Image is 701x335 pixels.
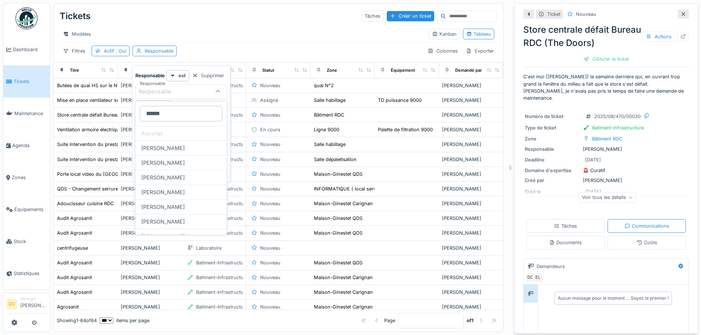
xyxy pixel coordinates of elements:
div: [PERSON_NAME] [121,171,179,178]
div: [PERSON_NAME] [121,229,179,236]
div: [PERSON_NAME] [121,200,179,207]
div: [PERSON_NAME] [135,214,227,229]
div: Bâtiment RDC [314,111,344,118]
div: Audit Agrosanit [57,289,92,296]
div: [PERSON_NAME] [135,199,227,214]
span: Zones [12,174,47,181]
div: Nouveau [260,111,280,118]
div: Voir tous les détails [579,192,637,203]
div: Suite intervention du prestataire de [PERSON_NAME] contre les nuisibles [57,141,221,148]
div: centrifugeuse [57,245,88,252]
div: [PERSON_NAME] [121,97,179,104]
span: Équipements [14,206,47,213]
div: Butées de quai HS sur le N°2 et le N°3 [57,82,144,89]
span: : Oui [114,48,126,54]
span: Stock [14,238,47,245]
div: Demandé par [455,67,482,74]
div: [DATE] [585,156,601,163]
div: [PERSON_NAME] [135,185,227,199]
div: quai N°2 [314,82,334,89]
div: Nouveau [260,200,280,207]
div: Audit Agrosanit [57,215,92,222]
div: Nouveau [576,11,596,18]
div: [PERSON_NAME] [442,274,500,281]
div: Batiment-Infrastructure [196,303,248,310]
div: Audit Agrosanit [57,229,92,236]
div: Actions [642,31,675,42]
div: Batiment-Infrastructure [196,289,248,296]
div: Filtres [60,46,89,56]
div: [PERSON_NAME] [442,171,500,178]
label: Responsable [138,81,167,87]
div: [PERSON_NAME] [121,185,179,192]
p: C'est moi ([PERSON_NAME]) la semaine dernière qui, en ouvrant trop grand la fenêtre du milieu a f... [523,73,689,101]
div: Batiment-Infrastructure [196,274,248,281]
div: Nouveau [260,274,280,281]
div: 🚨 Curatif [525,167,687,174]
div: Batiment-Infrastructure [196,259,248,266]
div: Nouveau [260,82,280,89]
div: Laboratoire [196,245,222,252]
div: [PERSON_NAME] [442,126,500,133]
div: Mise en place ventilateur sur armoire TD puissance 9000 [57,97,185,104]
div: Maison-Ginestet Carignan [314,289,373,296]
span: Statistiques [14,270,47,277]
div: Coûts [637,239,657,246]
div: Maison-Ginestet QDS [314,215,362,222]
div: Nouveau [260,171,280,178]
div: Tickets [60,7,91,26]
div: Numéro de ticket [525,113,580,120]
div: Responsable [525,146,580,153]
div: [PERSON_NAME] [525,177,687,184]
div: Clôturer le ticket [581,54,632,64]
div: Demandeurs [537,263,565,270]
div: Manager [20,296,47,302]
div: items per page [100,317,149,324]
div: Store centrale défait Bureau RDC (The Doors) [523,23,689,50]
strong: est [178,72,186,79]
div: [PERSON_NAME] [135,155,227,170]
div: Agrosanit [57,303,79,310]
div: Nouveau [260,259,280,266]
div: Ventilation armoire électrique palette [57,126,138,133]
div: Suite intervention du prestataire de [PERSON_NAME] contre les nuisibles [57,156,221,163]
div: Audit Agrosanit [57,259,92,266]
div: Salle dépaletisation [314,156,357,163]
div: Bâtiment RDC [592,135,622,142]
div: Batiment-Infrastructure [592,124,644,131]
div: Maison-Ginestet Carignan [314,200,373,207]
div: [PERSON_NAME] [121,126,179,133]
div: [PERSON_NAME] [135,140,227,155]
div: Tâches [361,11,384,21]
div: Deadline [525,156,580,163]
div: Salle habillage [314,141,346,148]
div: Ticket [547,11,560,18]
div: [PERSON_NAME] [121,156,179,163]
div: [PERSON_NAME] [442,156,500,163]
div: [PERSON_NAME] [442,245,500,252]
div: Assigné [260,97,278,104]
div: Kanban [432,31,457,38]
div: [PERSON_NAME] [121,111,179,118]
div: [PERSON_NAME] [442,215,500,222]
div: Nouveau [260,156,280,163]
div: Zone [525,135,580,142]
div: [PERSON_NAME] [121,82,179,89]
div: INFORMATIQUE ( local serveur/bureau) [314,185,403,192]
div: [PERSON_NAME] [121,274,179,281]
div: [PERSON_NAME] [442,303,500,310]
li: DD [6,299,17,310]
div: [PERSON_NAME] [121,289,179,296]
div: QDS - Changement serrure porte accès caméra [57,185,163,192]
div: En cours [260,126,280,133]
div: Nouveau [260,185,280,192]
div: [PERSON_NAME] [121,141,179,148]
div: Adoucisseur cuisine RDC [57,200,114,207]
div: Nouveau [260,141,280,148]
div: Store centrale défait Bureau RDC (The Doors) [57,111,159,118]
div: [PERSON_NAME] [121,215,179,222]
div: TD puissance 9000 [378,97,422,104]
div: [PERSON_NAME] [135,229,227,243]
div: Maison-Ginestet QDS [314,259,362,266]
div: Aucun(e) [135,126,227,140]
